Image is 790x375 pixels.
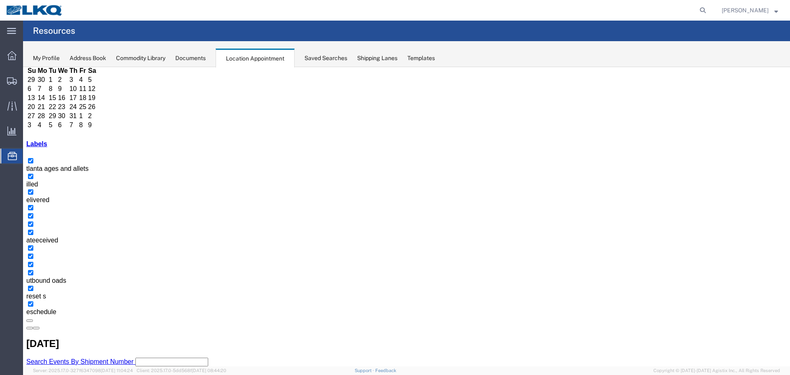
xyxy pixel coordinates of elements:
td: 27 [4,45,13,53]
td: 7 [46,54,55,62]
input: tlanta ages and allets [5,91,10,96]
td: 29 [26,45,34,53]
div: Saved Searches [304,54,347,63]
div: Address Book [70,54,106,63]
td: 9 [65,54,74,62]
td: 15 [26,27,34,35]
input: reset s [5,219,10,224]
span: Copyright © [DATE]-[DATE] Agistix Inc., All Rights Reserved [653,367,780,374]
span: Client: 2025.17.0-5dd568f [137,368,226,373]
button: [PERSON_NAME] [721,5,778,15]
td: 10 [46,18,55,26]
td: 5 [26,54,34,62]
a: Labels [3,73,24,80]
input: illed [5,107,10,112]
span: eschedule [3,241,33,248]
a: Search Events By Shipment Number [3,291,112,298]
div: Templates [407,54,435,63]
td: 20 [4,36,13,44]
td: 6 [35,54,45,62]
a: Support [355,368,375,373]
td: 5 [65,9,74,17]
div: Shipping Lanes [357,54,397,63]
div: Commodity Library [116,54,165,63]
span: utbound oads [3,210,43,217]
span: Search Events By Shipment Number [3,291,111,298]
span: elivered [3,129,26,136]
td: 8 [56,54,64,62]
td: 12 [65,18,74,26]
td: 3 [46,9,55,17]
span: William Haney [722,6,769,15]
span: illed [3,114,15,121]
td: 4 [14,54,24,62]
span: tlanta ages and allets [3,98,65,105]
input: elivered [5,122,10,128]
input: ateeceived [5,163,10,168]
td: 30 [35,45,45,53]
td: 24 [46,36,55,44]
td: 1 [56,45,64,53]
td: 23 [35,36,45,44]
iframe: FS Legacy Container [23,67,790,366]
td: 14 [14,27,24,35]
td: 28 [14,45,24,53]
td: 3 [4,54,13,62]
td: 6 [4,18,13,26]
td: 18 [56,27,64,35]
td: 21 [14,36,24,44]
div: Location Appointment [216,49,295,68]
span: [DATE] 08:44:20 [192,368,226,373]
div: Documents [175,54,206,63]
td: 30 [14,9,24,17]
input: eschedule [5,234,10,240]
td: 13 [4,27,13,35]
span: reset s [3,226,23,233]
td: 2 [65,45,74,53]
div: My Profile [33,54,60,63]
h4: Resources [33,21,75,41]
td: 7 [14,18,24,26]
td: 11 [56,18,64,26]
span: [DATE] 11:04:24 [101,368,133,373]
td: 26 [65,36,74,44]
td: 9 [35,18,45,26]
td: 22 [26,36,34,44]
td: 16 [35,27,45,35]
span: Server: 2025.17.0-327f6347098 [33,368,133,373]
td: 1 [26,9,34,17]
td: 19 [65,27,74,35]
img: logo [6,4,63,16]
td: 25 [56,36,64,44]
td: 17 [46,27,55,35]
td: 2 [35,9,45,17]
h2: [DATE] [3,271,764,282]
td: 29 [4,9,13,17]
a: Feedback [375,368,396,373]
td: 4 [56,9,64,17]
td: 8 [26,18,34,26]
input: utbound oads [5,203,10,208]
td: 31 [46,45,55,53]
span: ateeceived [3,170,35,177]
